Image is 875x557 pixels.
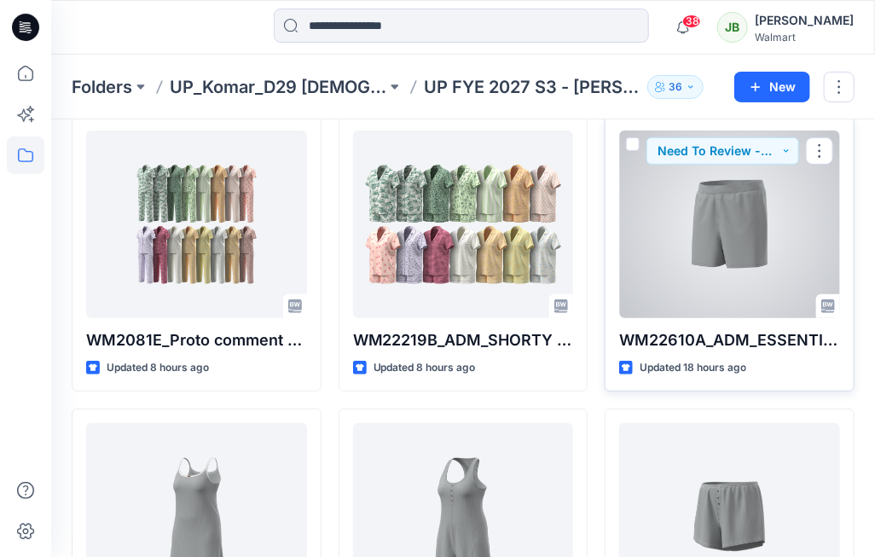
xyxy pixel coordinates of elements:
a: WM22219B_ADM_SHORTY NOTCH SET_COLORWAY [353,131,574,318]
button: 36 [647,75,704,99]
p: Updated 8 hours ago [107,359,209,377]
a: Folders [72,75,132,99]
a: WM2081E_Proto comment applied pattern_COLORWAY [86,131,307,318]
span: 38 [682,15,701,28]
div: JB [717,12,748,43]
p: WM22219B_ADM_SHORTY NOTCH SET_COLORWAY [353,328,574,352]
button: New [734,72,810,102]
a: UP_Komar_D29 [DEMOGRAPHIC_DATA] Sleep [170,75,386,99]
p: WM22610A_ADM_ESSENTIALS SHORT [619,328,840,352]
p: UP FYE 2027 S3 - [PERSON_NAME] D29 [DEMOGRAPHIC_DATA] Sleepwear [424,75,640,99]
p: Updated 18 hours ago [640,359,746,377]
a: WM22610A_ADM_ESSENTIALS SHORT [619,131,840,318]
p: WM2081E_Proto comment applied pattern_COLORWAY [86,328,307,352]
div: [PERSON_NAME] [755,10,854,31]
p: Updated 8 hours ago [374,359,476,377]
p: 36 [669,78,682,96]
div: Walmart [755,31,854,44]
